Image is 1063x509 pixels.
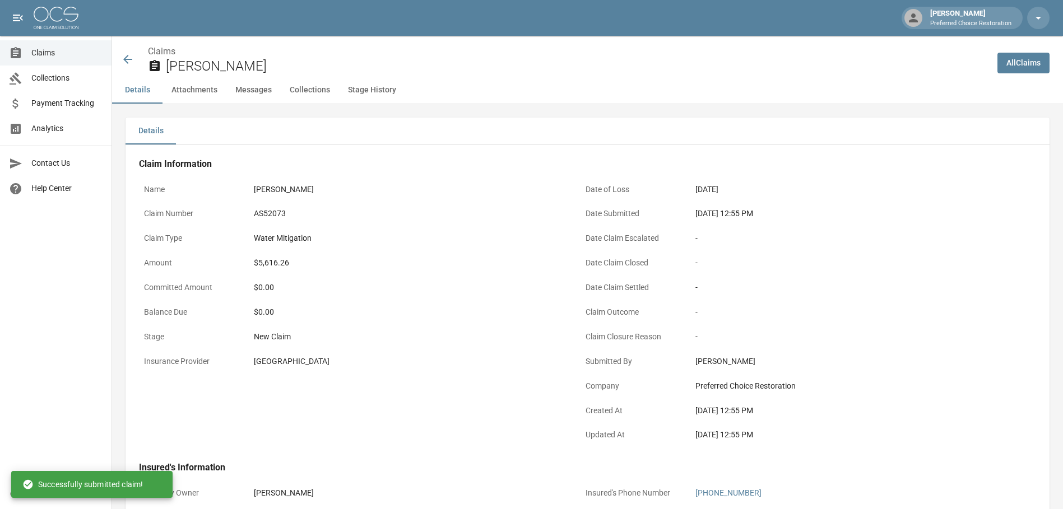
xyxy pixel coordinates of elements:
p: Insured's Phone Number [581,482,681,504]
div: - [695,282,1004,293]
p: Preferred Choice Restoration [930,19,1011,29]
button: open drawer [7,7,29,29]
a: [PHONE_NUMBER] [695,488,762,497]
div: AS52073 [254,208,286,220]
p: Date Claim Closed [581,252,681,274]
button: Details [112,77,163,104]
p: Claim Outcome [581,301,681,323]
p: Date Claim Escalated [581,227,681,249]
div: Water Mitigation [254,232,312,244]
p: Claim Closure Reason [581,326,681,348]
span: Payment Tracking [31,97,103,109]
button: Stage History [339,77,405,104]
div: [DATE] 12:55 PM [695,429,1004,441]
div: © 2025 One Claim Solution [10,488,101,499]
nav: breadcrumb [148,45,988,58]
div: - [695,232,1004,244]
div: Successfully submitted claim! [22,474,143,494]
p: Submitted By [581,351,681,372]
p: Date Claim Settled [581,277,681,298]
p: Claim Number [139,203,240,225]
button: Attachments [163,77,226,104]
p: Date Submitted [581,203,681,225]
span: Help Center [31,183,103,194]
div: [GEOGRAPHIC_DATA] [254,356,329,367]
div: - [695,331,1004,343]
h4: Insured's Information [139,462,1009,473]
a: AllClaims [997,53,1050,73]
button: Messages [226,77,281,104]
div: - [695,306,1004,318]
p: Property Owner [139,482,240,504]
img: ocs-logo-white-transparent.png [34,7,78,29]
p: Updated At [581,424,681,446]
p: Insurance Provider [139,351,240,372]
div: New Claim [254,331,562,343]
div: anchor tabs [112,77,1063,104]
span: Analytics [31,123,103,134]
div: details tabs [126,118,1050,144]
button: Collections [281,77,339,104]
div: [PERSON_NAME] [254,487,314,499]
p: Date of Loss [581,179,681,200]
div: [PERSON_NAME] [695,356,1004,367]
div: [DATE] [695,184,718,195]
p: Name [139,179,240,200]
span: Claims [31,47,103,59]
h2: [PERSON_NAME] [166,58,988,74]
div: $5,616.26 [254,257,289,269]
p: Stage [139,326,240,348]
p: Company [581,375,681,397]
div: $0.00 [254,282,562,293]
div: $0.00 [254,306,562,318]
p: Amount [139,252,240,274]
div: - [695,257,1004,269]
p: Created At [581,400,681,422]
span: Contact Us [31,157,103,169]
span: Collections [31,72,103,84]
div: [PERSON_NAME] [926,8,1016,28]
div: Preferred Choice Restoration [695,380,1004,392]
a: Claims [148,46,175,57]
p: Claim Type [139,227,240,249]
div: [DATE] 12:55 PM [695,405,1004,417]
h4: Claim Information [139,158,1009,170]
p: Balance Due [139,301,240,323]
button: Details [126,118,176,144]
div: [DATE] 12:55 PM [695,208,1004,220]
div: [PERSON_NAME] [254,184,314,195]
p: Committed Amount [139,277,240,298]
